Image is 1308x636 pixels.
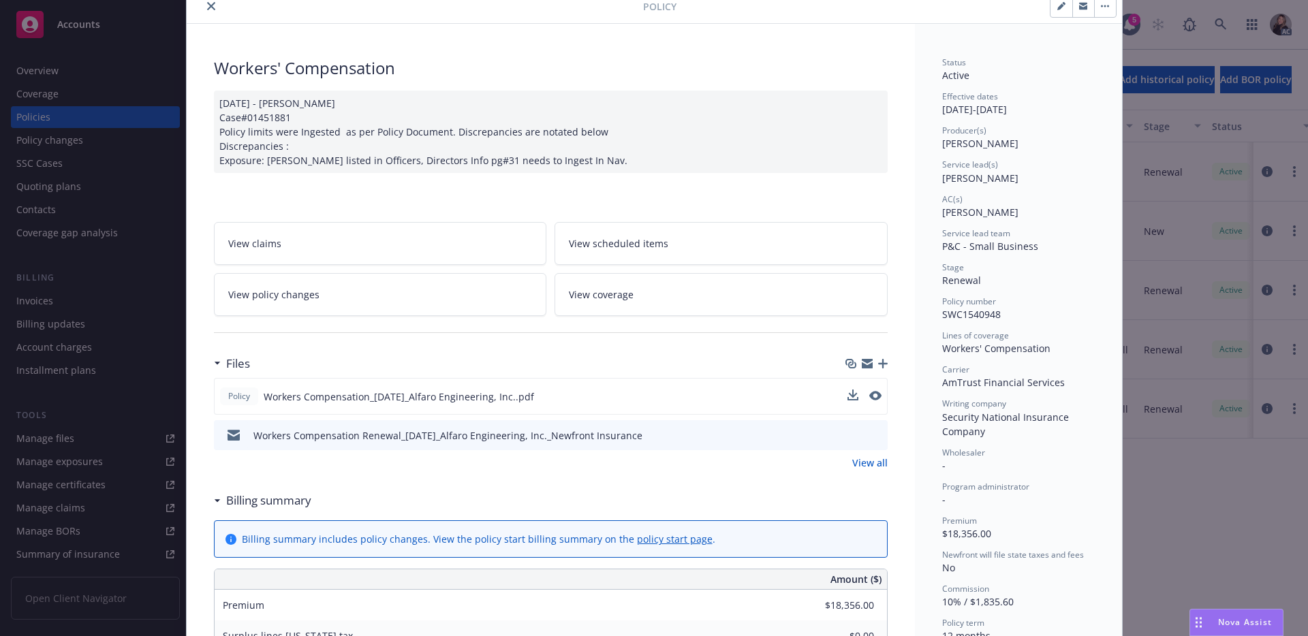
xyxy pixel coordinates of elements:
[942,330,1009,341] span: Lines of coverage
[214,222,547,265] a: View claims
[942,308,1001,321] span: SWC1540948
[253,428,642,443] div: Workers Compensation Renewal_[DATE]_Alfaro Engineering, Inc._Newfront Insurance
[852,456,888,470] a: View all
[214,355,250,372] div: Files
[942,527,991,540] span: $18,356.00
[942,561,955,574] span: No
[847,389,858,404] button: download file
[942,364,969,375] span: Carrier
[214,492,311,509] div: Billing summary
[942,91,1095,116] div: [DATE] - [DATE]
[942,193,963,205] span: AC(s)
[228,236,281,251] span: View claims
[214,57,888,80] div: Workers' Compensation
[942,493,946,506] span: -
[228,287,320,302] span: View policy changes
[942,274,981,287] span: Renewal
[555,222,888,265] a: View scheduled items
[942,261,964,273] span: Stage
[214,273,547,316] a: View policy changes
[942,69,969,82] span: Active
[942,296,996,307] span: Policy number
[223,599,264,611] span: Premium
[942,91,998,102] span: Effective dates
[942,57,966,68] span: Status
[942,481,1029,492] span: Program administrator
[848,428,859,443] button: download file
[942,376,1065,389] span: AmTrust Financial Services
[847,389,858,400] button: download file
[942,411,1072,438] span: Security National Insurance Company
[225,390,253,402] span: Policy
[942,447,985,458] span: Wholesaler
[942,206,1018,219] span: [PERSON_NAME]
[869,391,882,400] button: preview file
[942,583,989,594] span: Commission
[242,532,715,546] div: Billing summary includes policy changes. View the policy start billing summary on the .
[226,355,250,372] h3: Files
[942,595,1014,608] span: 10% / $1,835.60
[942,227,1010,239] span: Service lead team
[264,389,534,404] span: Workers Compensation_[DATE]_Alfaro Engineering, Inc..pdf
[942,459,946,472] span: -
[1190,609,1207,635] div: Drag to move
[869,389,882,404] button: preview file
[942,240,1038,253] span: P&C - Small Business
[569,287,634,302] span: View coverage
[830,572,882,586] span: Amount ($)
[942,398,1006,409] span: Writing company
[942,172,1018,185] span: [PERSON_NAME]
[942,159,998,170] span: Service lead(s)
[214,91,888,173] div: [DATE] - [PERSON_NAME] Case#01451881 Policy limits were Ingested as per Policy Document. Discrepa...
[942,125,986,136] span: Producer(s)
[942,617,984,629] span: Policy term
[569,236,668,251] span: View scheduled items
[226,492,311,509] h3: Billing summary
[794,595,882,616] input: 0.00
[637,532,713,545] a: policy start page
[942,342,1050,355] span: Workers' Compensation
[1218,616,1272,628] span: Nova Assist
[942,137,1018,150] span: [PERSON_NAME]
[1189,609,1283,636] button: Nova Assist
[942,515,977,526] span: Premium
[942,549,1084,560] span: Newfront will file state taxes and fees
[870,428,882,443] button: preview file
[555,273,888,316] a: View coverage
